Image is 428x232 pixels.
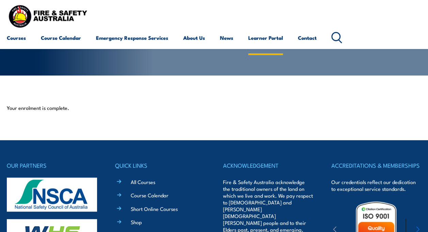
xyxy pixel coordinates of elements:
[183,30,205,46] a: About Us
[7,161,97,170] h4: OUR PARTNERS
[131,218,142,226] a: Shop
[115,161,205,170] h4: QUICK LINKS
[7,178,97,212] img: nsca-logo-footer
[131,205,178,212] a: Short Online Courses
[7,104,421,111] p: Your enrolment is complete.
[131,192,169,199] a: Course Calendar
[7,30,26,46] a: Courses
[248,30,283,46] a: Learner Portal
[96,30,168,46] a: Emergency Response Services
[220,30,233,46] a: News
[131,178,155,185] a: All Courses
[223,161,313,170] h4: ACKNOWLEDGEMENT
[331,161,422,170] h4: ACCREDITATIONS & MEMBERSHIPS
[41,30,81,46] a: Course Calendar
[331,179,422,192] p: Our credentials reflect our dedication to exceptional service standards.
[298,30,317,46] a: Contact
